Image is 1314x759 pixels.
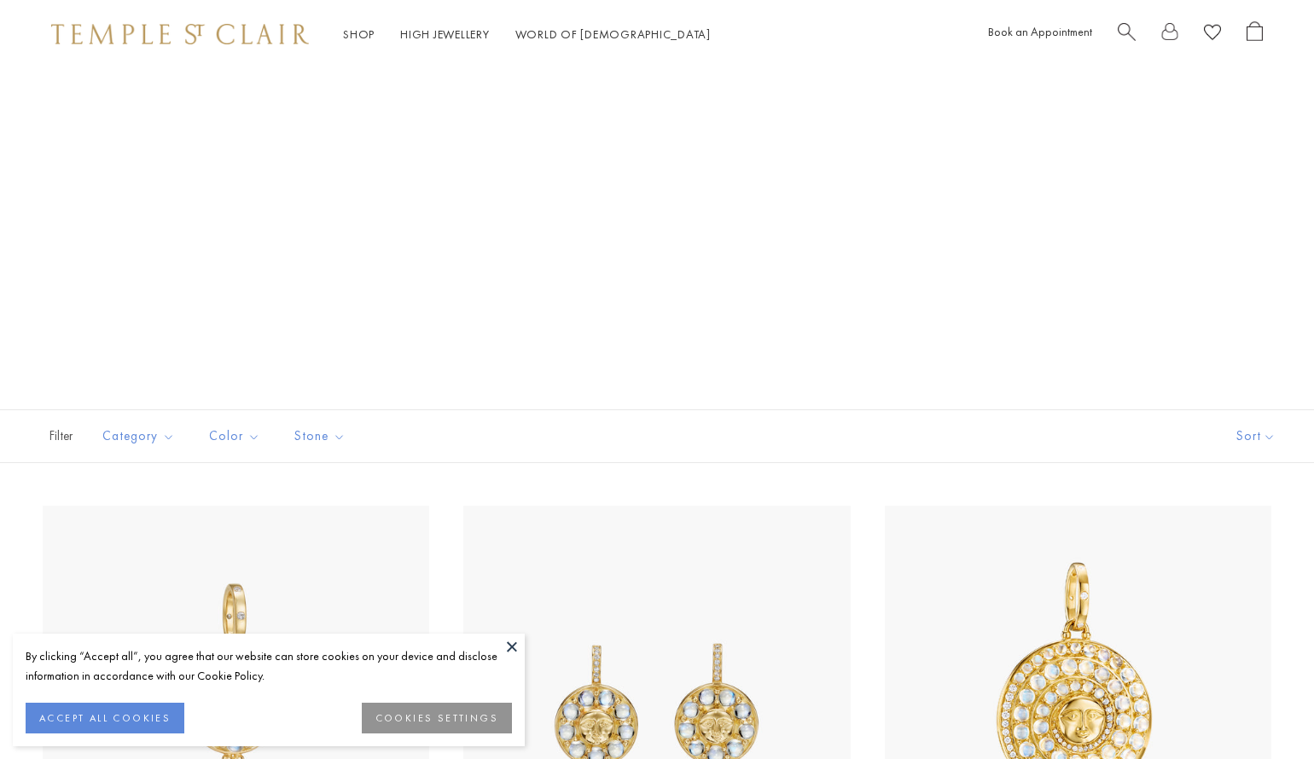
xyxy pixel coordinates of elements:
[26,703,184,733] button: ACCEPT ALL COOKIES
[1247,21,1263,48] a: Open Shopping Bag
[201,426,273,447] span: Color
[515,26,711,42] a: World of [DEMOGRAPHIC_DATA]World of [DEMOGRAPHIC_DATA]
[26,646,512,686] div: By clicking “Accept all”, you agree that our website can store cookies on your device and disclos...
[343,24,711,45] nav: Main navigation
[94,426,188,447] span: Category
[988,24,1092,39] a: Book an Appointment
[400,26,490,42] a: High JewelleryHigh Jewellery
[343,26,375,42] a: ShopShop
[282,417,358,455] button: Stone
[1118,21,1136,48] a: Search
[51,24,309,44] img: Temple St. Clair
[90,417,188,455] button: Category
[1198,410,1314,462] button: Show sort by
[362,703,512,733] button: COOKIES SETTINGS
[196,417,273,455] button: Color
[286,426,358,447] span: Stone
[1204,21,1221,48] a: View Wishlist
